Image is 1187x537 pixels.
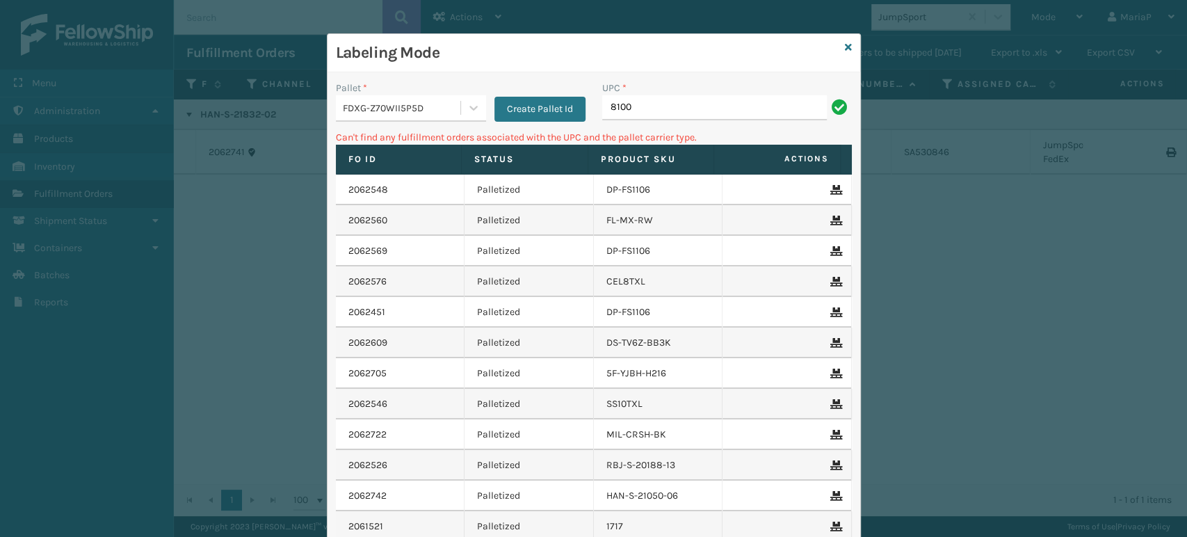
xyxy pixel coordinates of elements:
[830,185,839,195] i: Remove From Pallet
[348,275,387,289] a: 2062576
[594,389,723,419] td: SS10TXL
[474,153,575,166] label: Status
[830,369,839,378] i: Remove From Pallet
[594,297,723,328] td: DP-FS1106
[830,430,839,440] i: Remove From Pallet
[348,336,387,350] a: 2062609
[602,81,627,95] label: UPC
[465,297,594,328] td: Palletized
[348,183,388,197] a: 2062548
[594,450,723,481] td: RBJ-S-20188-13
[830,216,839,225] i: Remove From Pallet
[594,266,723,297] td: CEL8TXL
[465,389,594,419] td: Palletized
[348,153,449,166] label: Fo Id
[465,175,594,205] td: Palletized
[594,175,723,205] td: DP-FS1106
[348,305,385,319] a: 2062451
[830,277,839,287] i: Remove From Pallet
[348,367,387,380] a: 2062705
[830,491,839,501] i: Remove From Pallet
[830,460,839,470] i: Remove From Pallet
[601,153,702,166] label: Product SKU
[348,520,383,534] a: 2061521
[830,307,839,317] i: Remove From Pallet
[594,419,723,450] td: MIL-CRSH-BK
[348,428,387,442] a: 2062722
[830,522,839,531] i: Remove From Pallet
[594,358,723,389] td: 5F-YJBH-H216
[594,236,723,266] td: DP-FS1106
[348,458,387,472] a: 2062526
[348,397,387,411] a: 2062546
[594,328,723,358] td: DS-TV6Z-BB3K
[494,97,586,122] button: Create Pallet Id
[465,205,594,236] td: Palletized
[594,205,723,236] td: FL-MX-RW
[465,450,594,481] td: Palletized
[830,246,839,256] i: Remove From Pallet
[465,266,594,297] td: Palletized
[336,81,367,95] label: Pallet
[343,101,462,115] div: FDXG-Z70WII5P5D
[336,42,839,63] h3: Labeling Mode
[465,419,594,450] td: Palletized
[594,481,723,511] td: HAN-S-21050-06
[465,358,594,389] td: Palletized
[830,338,839,348] i: Remove From Pallet
[348,489,387,503] a: 2062742
[830,399,839,409] i: Remove From Pallet
[348,244,387,258] a: 2062569
[336,130,852,145] p: Can't find any fulfillment orders associated with the UPC and the pallet carrier type.
[465,481,594,511] td: Palletized
[348,214,387,227] a: 2062560
[718,147,837,170] span: Actions
[465,328,594,358] td: Palletized
[465,236,594,266] td: Palletized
